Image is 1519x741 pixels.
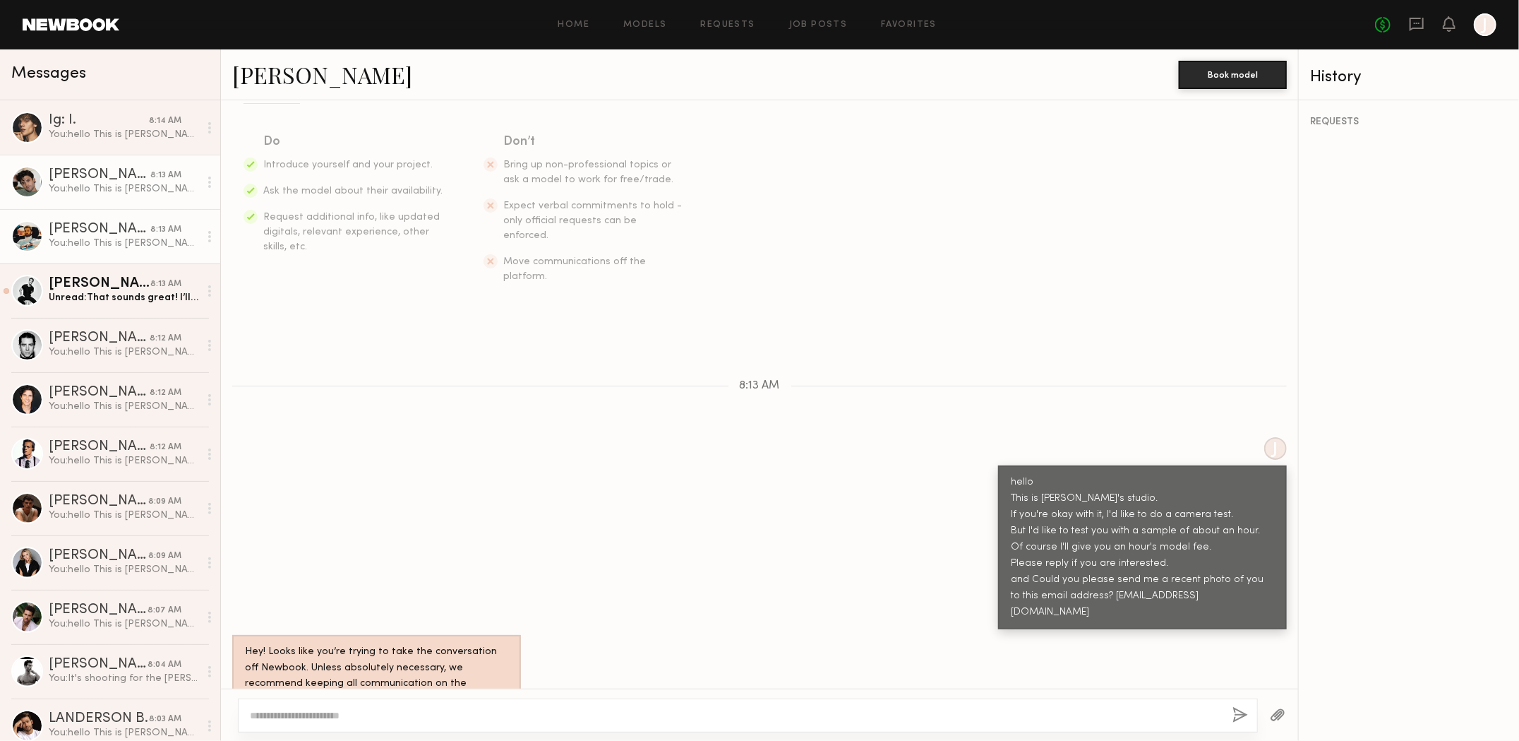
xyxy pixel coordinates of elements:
div: [PERSON_NAME] [49,603,148,617]
span: Request additional info, like updated digitals, relevant experience, other skills, etc. [263,213,440,251]
div: You: hello This is [PERSON_NAME]'s studio. If you're okay with it, I'd like to do a camera test. ... [49,563,199,576]
span: Introduce yourself and your project. [263,160,433,170]
div: 8:13 AM [150,278,181,291]
div: [PERSON_NAME] [49,223,150,237]
div: [PERSON_NAME] [49,277,150,291]
div: You: hello This is [PERSON_NAME]'s studio. If you're okay with it, I'd like to do a camera test. ... [49,400,199,413]
div: Don’t [503,132,684,152]
div: 8:07 AM [148,604,181,617]
a: J [1474,13,1496,36]
div: You: hello This is [PERSON_NAME]'s studio. If you're okay with it, I'd like to do a camera test. ... [49,454,199,468]
span: Bring up non-professional topics or ask a model to work for free/trade. [503,160,673,184]
div: 8:12 AM [150,441,181,454]
div: Hey! Looks like you’re trying to take the conversation off Newbook. Unless absolutely necessary, ... [245,644,508,709]
div: 8:09 AM [148,495,181,509]
div: 8:13 AM [150,223,181,237]
div: 8:04 AM [148,658,181,672]
div: You: hello This is [PERSON_NAME]'s studio. If you're okay with it, I'd like to do a camera test. ... [49,345,199,359]
div: [PERSON_NAME] [49,331,150,345]
span: 8:13 AM [740,380,780,392]
div: You: hello This is [PERSON_NAME]'s studio. If you're okay with it, I'd like to do a camera test. ... [49,182,199,196]
div: You: hello This is [PERSON_NAME]'s studio. If you're okay with it, I'd like to do a camera test. ... [49,726,199,740]
div: 8:14 AM [149,114,181,128]
span: Ask the model about their availability. [263,186,443,196]
span: Expect verbal commitments to hold - only official requests can be enforced. [503,201,682,240]
div: hello This is [PERSON_NAME]'s studio. If you're okay with it, I'd like to do a camera test. But I... [1011,475,1274,621]
div: [PERSON_NAME] [49,440,150,454]
div: You: hello This is [PERSON_NAME]'s studio. If you're okay with it, I'd like to do a camera test. ... [49,617,199,631]
a: Models [623,20,666,30]
div: [PERSON_NAME] [49,494,148,509]
div: You: hello This is [PERSON_NAME]'s studio. If you're okay with it, I'd like to do a camera test. ... [49,237,199,250]
div: REQUESTS [1310,117,1508,127]
div: [PERSON_NAME] [49,386,150,400]
div: 8:13 AM [150,169,181,182]
div: You: hello This is [PERSON_NAME]'s studio. If you're okay with it, I'd like to do a camera test. ... [49,128,199,141]
span: Move communications off the platform. [503,257,646,281]
div: 8:09 AM [148,550,181,563]
div: [PERSON_NAME] [49,658,148,672]
div: You: hello This is [PERSON_NAME]'s studio. If you're okay with it, I'd like to do a camera test. ... [49,509,199,522]
div: Do [263,132,444,152]
a: Home [558,20,590,30]
button: Book model [1179,61,1287,89]
a: Favorites [881,20,937,30]
div: [PERSON_NAME] [49,549,148,563]
a: Requests [701,20,755,30]
a: Job Posts [789,20,848,30]
div: History [1310,69,1508,85]
a: [PERSON_NAME] [232,59,412,90]
div: Unread: That sounds great! I’ll send a photo asap! [49,291,199,304]
div: 8:12 AM [150,386,181,400]
div: 8:12 AM [150,332,181,345]
a: Book model [1179,68,1287,80]
span: Messages [11,66,86,82]
div: You: It's shooting for the [PERSON_NAME] [49,672,199,685]
div: Ig: I. [49,114,149,128]
div: [PERSON_NAME] [49,168,150,182]
div: LANDERSON B. [49,712,149,726]
div: 8:03 AM [149,713,181,726]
